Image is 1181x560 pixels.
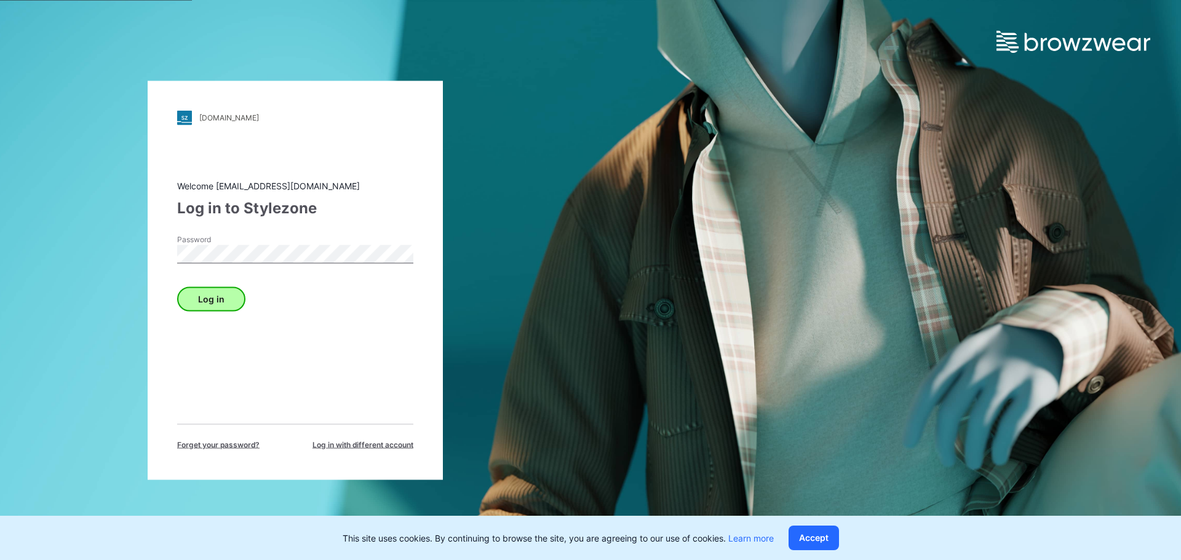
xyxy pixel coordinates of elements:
label: Password [177,234,263,245]
button: Log in [177,286,245,311]
img: browzwear-logo.e42bd6dac1945053ebaf764b6aa21510.svg [996,31,1150,53]
div: [DOMAIN_NAME] [199,113,259,122]
div: Welcome [EMAIL_ADDRESS][DOMAIN_NAME] [177,179,413,192]
span: Log in with different account [312,439,413,450]
div: Log in to Stylezone [177,197,413,219]
p: This site uses cookies. By continuing to browse the site, you are agreeing to our use of cookies. [343,532,774,545]
a: Learn more [728,533,774,543]
button: Accept [789,526,839,550]
span: Forget your password? [177,439,260,450]
img: stylezone-logo.562084cfcfab977791bfbf7441f1a819.svg [177,110,192,125]
a: [DOMAIN_NAME] [177,110,413,125]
